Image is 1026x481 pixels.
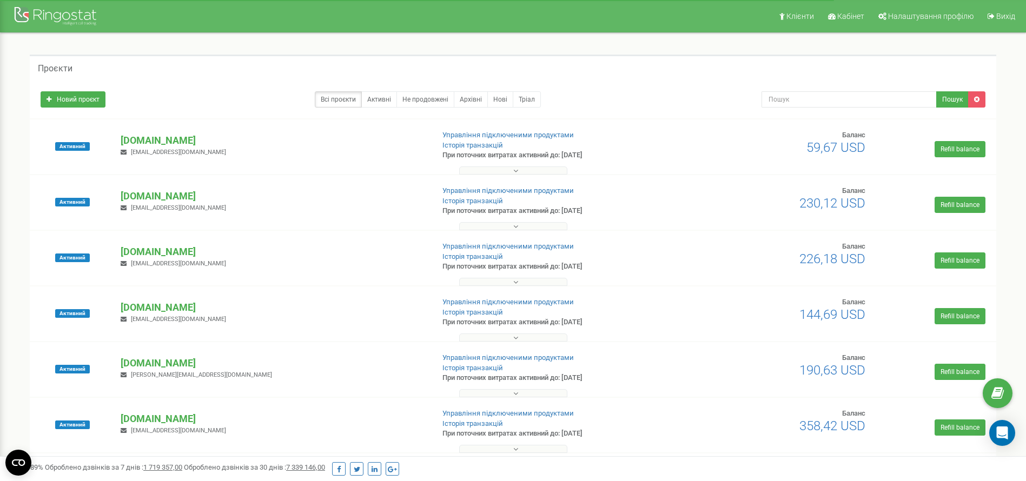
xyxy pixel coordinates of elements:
[131,260,226,267] span: [EMAIL_ADDRESS][DOMAIN_NAME]
[799,363,865,378] span: 190,63 USD
[131,371,272,378] span: [PERSON_NAME][EMAIL_ADDRESS][DOMAIN_NAME]
[442,317,666,328] p: При поточних витратах активний до: [DATE]
[121,245,425,259] p: [DOMAIN_NAME]
[55,253,90,262] span: Активний
[55,309,90,318] span: Активний
[935,308,985,324] a: Refill balance
[799,196,865,211] span: 230,12 USD
[38,64,72,74] h5: Проєкти
[442,206,666,216] p: При поточних витратах активний до: [DATE]
[989,420,1015,446] div: Open Intercom Messenger
[442,308,503,316] a: Історія транзакцій
[121,412,425,426] p: [DOMAIN_NAME]
[361,91,397,108] a: Активні
[131,316,226,323] span: [EMAIL_ADDRESS][DOMAIN_NAME]
[935,141,985,157] a: Refill balance
[5,450,31,476] button: Open CMP widget
[131,204,226,211] span: [EMAIL_ADDRESS][DOMAIN_NAME]
[55,365,90,373] span: Активний
[442,419,503,427] a: Історія транзакцій
[442,252,503,260] a: Історія транзакцій
[143,463,182,471] u: 1 719 357,00
[762,91,937,108] input: Пошук
[442,141,503,149] a: Історія транзакцій
[41,91,105,108] a: Новий проєкт
[184,463,325,471] span: Оброблено дзвінків за 30 днів :
[888,12,974,21] span: Налаштування профілю
[842,242,865,250] span: Баланс
[55,142,90,151] span: Активний
[442,242,574,250] a: Управління підключеними продуктами
[936,91,969,108] button: Пошук
[454,91,488,108] a: Архівні
[442,298,574,306] a: Управління підключеними продуктами
[842,186,865,195] span: Баланс
[55,420,90,429] span: Активний
[442,197,503,205] a: Історія транзакцій
[121,189,425,203] p: [DOMAIN_NAME]
[786,12,814,21] span: Клієнти
[935,419,985,436] a: Refill balance
[487,91,513,108] a: Нові
[935,252,985,269] a: Refill balance
[55,198,90,206] span: Активний
[842,298,865,306] span: Баланс
[442,186,574,195] a: Управління підключеними продуктами
[513,91,541,108] a: Тріал
[45,463,182,471] span: Оброблено дзвінків за 7 днів :
[442,429,666,439] p: При поточних витратах активний до: [DATE]
[14,4,100,30] img: Ringostat Logo
[996,12,1015,21] span: Вихід
[442,353,574,362] a: Управління підключеними продуктами
[837,12,864,21] span: Кабінет
[315,91,362,108] a: Всі проєкти
[799,418,865,433] span: 358,42 USD
[799,251,865,266] span: 226,18 USD
[442,373,666,383] p: При поточних витратах активний до: [DATE]
[806,140,865,155] span: 59,67 USD
[842,409,865,417] span: Баланс
[131,149,226,156] span: [EMAIL_ADDRESS][DOMAIN_NAME]
[842,131,865,139] span: Баланс
[935,197,985,213] a: Refill balance
[799,307,865,322] span: 144,69 USD
[442,262,666,272] p: При поточних витратах активний до: [DATE]
[935,364,985,380] a: Refill balance
[121,300,425,315] p: [DOMAIN_NAME]
[131,427,226,434] span: [EMAIL_ADDRESS][DOMAIN_NAME]
[286,463,325,471] u: 7 339 146,00
[442,150,666,161] p: При поточних витратах активний до: [DATE]
[442,131,574,139] a: Управління підключеними продуктами
[396,91,454,108] a: Не продовжені
[121,133,425,148] p: [DOMAIN_NAME]
[842,353,865,362] span: Баланс
[121,356,425,370] p: [DOMAIN_NAME]
[442,364,503,372] a: Історія транзакцій
[442,409,574,417] a: Управління підключеними продуктами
